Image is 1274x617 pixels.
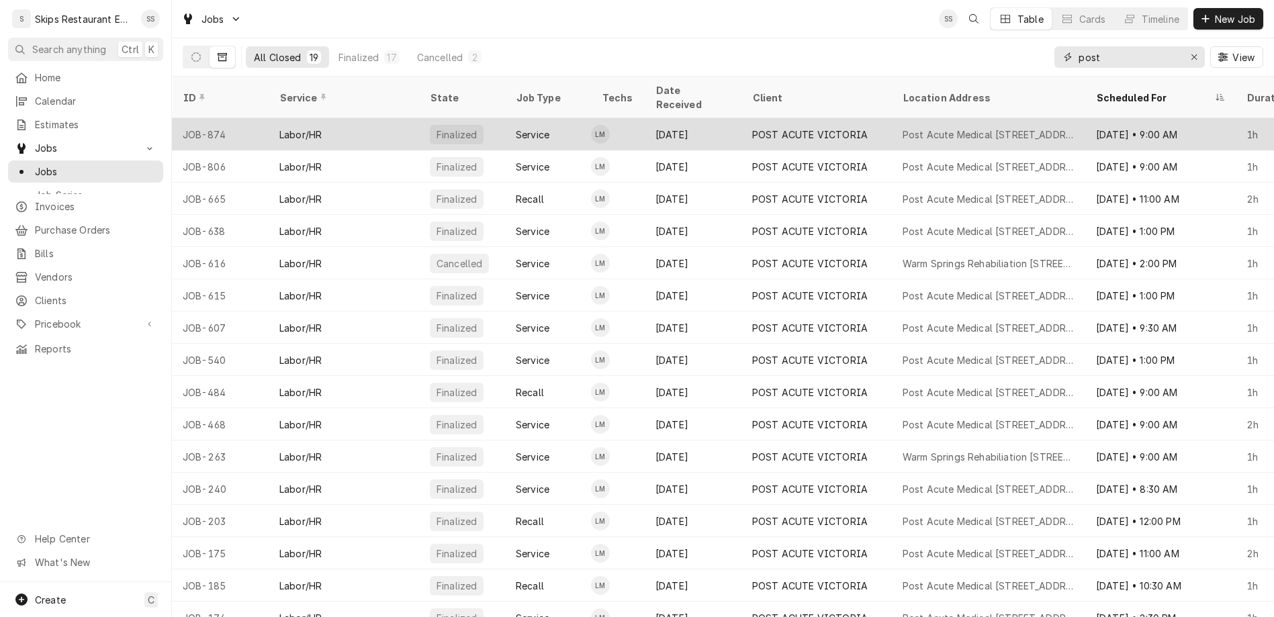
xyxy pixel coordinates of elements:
div: POST ACUTE VICTORIA [752,385,868,399]
div: Post Acute Medical [STREET_ADDRESS] [903,418,1075,432]
a: Go to Jobs [176,8,247,30]
div: POST ACUTE VICTORIA [752,514,868,528]
div: JOB-638 [172,215,269,247]
div: [DATE] [645,279,741,312]
div: LM [591,544,610,563]
a: Home [8,66,163,89]
div: [DATE] [645,440,741,473]
div: Service [516,482,549,496]
span: Job Series [35,188,156,202]
div: POST ACUTE VICTORIA [752,160,868,174]
a: Reports [8,338,163,360]
span: Reports [35,342,156,356]
a: Jobs [8,160,163,183]
div: [DATE] • 10:30 AM [1085,569,1236,602]
div: Finalized [435,192,478,206]
div: Service [279,91,406,105]
span: Vendors [35,270,156,284]
span: Home [35,70,156,85]
div: LM [591,479,610,498]
div: Longino Monroe's Avatar [591,479,610,498]
div: Service [516,353,549,367]
div: POST ACUTE VICTORIA [752,192,868,206]
div: Finalized [435,224,478,238]
div: Timeline [1142,12,1179,26]
div: Labor/HR [279,450,322,464]
div: LM [591,157,610,176]
div: [DATE] [645,408,741,440]
div: Shan Skipper's Avatar [141,9,160,28]
div: [DATE] • 11:00 AM [1085,537,1236,569]
div: Recall [516,385,544,399]
div: POST ACUTE VICTORIA [752,482,868,496]
div: POST ACUTE VICTORIA [752,450,868,464]
div: [DATE] [645,215,741,247]
div: [DATE] [645,247,741,279]
div: [DATE] [645,376,741,408]
div: 17 [387,50,396,64]
div: [DATE] [645,473,741,505]
div: Service [516,160,549,174]
div: [DATE] • 12:00 PM [1085,505,1236,537]
div: [DATE] • 1:00 PM [1085,215,1236,247]
div: Warm Springs Rehabiliation [STREET_ADDRESS][PERSON_NAME] [903,256,1075,271]
div: Labor/HR [279,385,322,399]
input: Keyword search [1079,46,1179,68]
div: Longino Monroe's Avatar [591,544,610,563]
div: [DATE] [645,537,741,569]
span: Jobs [35,164,156,179]
span: Pricebook [35,317,136,331]
div: Labor/HR [279,192,322,206]
div: Service [516,321,549,335]
div: [DATE] • 9:00 AM [1085,118,1236,150]
div: Longino Monroe's Avatar [591,318,610,337]
a: Invoices [8,195,163,218]
div: Service [516,289,549,303]
a: Go to Help Center [8,528,163,550]
div: ID [183,91,255,105]
div: Location Address [903,91,1072,105]
div: Finalized [435,579,478,593]
div: Date Received [655,83,728,111]
span: Bills [35,246,156,260]
div: LM [591,286,610,305]
span: What's New [35,555,155,569]
div: JOB-616 [172,247,269,279]
div: Post Acute Medical [STREET_ADDRESS] [903,385,1075,399]
div: POST ACUTE VICTORIA [752,128,868,142]
span: K [148,42,154,56]
div: POST ACUTE VICTORIA [752,224,868,238]
div: Labor/HR [279,547,322,561]
a: Job Series [8,184,163,206]
div: Post Acute Medical [STREET_ADDRESS] [903,547,1075,561]
div: Scheduled For [1096,91,1212,105]
div: [DATE] • 9:00 AM [1085,408,1236,440]
div: Longino Monroe's Avatar [591,383,610,401]
div: Labor/HR [279,128,322,142]
div: Post Acute Medical [STREET_ADDRESS] [903,289,1075,303]
div: [DATE] [645,344,741,376]
div: Labor/HR [279,579,322,593]
div: JOB-806 [172,150,269,183]
div: Cancelled [435,256,484,271]
div: Post Acute Medical [STREET_ADDRESS] [903,482,1075,496]
button: Erase input [1183,46,1205,68]
div: LM [591,576,610,595]
span: Jobs [201,12,224,26]
div: Warm Springs Rehabiliation [STREET_ADDRESS][PERSON_NAME] [903,450,1075,464]
div: Cards [1079,12,1106,26]
div: [DATE] • 9:00 AM [1085,376,1236,408]
div: [DATE] • 9:00 AM [1085,150,1236,183]
div: Service [516,418,549,432]
div: Post Acute Medical [STREET_ADDRESS] [903,321,1075,335]
div: Longino Monroe's Avatar [591,512,610,530]
button: View [1210,46,1263,68]
div: Finalized [435,385,478,399]
span: Estimates [35,117,156,132]
div: Service [516,128,549,142]
div: Labor/HR [279,482,322,496]
div: [DATE] [645,150,741,183]
div: Recall [516,514,544,528]
div: 2 [471,50,479,64]
a: Purchase Orders [8,219,163,241]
